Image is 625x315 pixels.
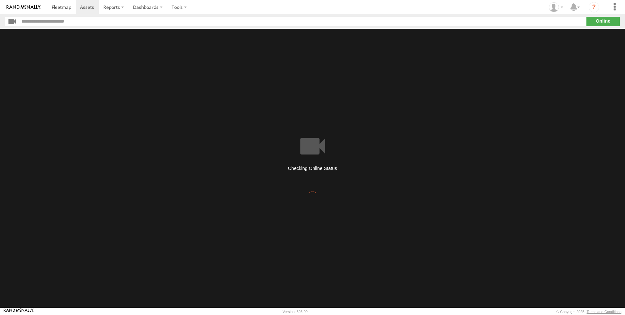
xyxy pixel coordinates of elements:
div: Barbara Muller [547,2,566,12]
a: Visit our Website [4,308,34,315]
div: © Copyright 2025 - [556,310,621,314]
div: Version: 306.00 [283,310,308,314]
i: ? [589,2,599,12]
img: rand-logo.svg [7,5,41,9]
a: Terms and Conditions [587,310,621,314]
